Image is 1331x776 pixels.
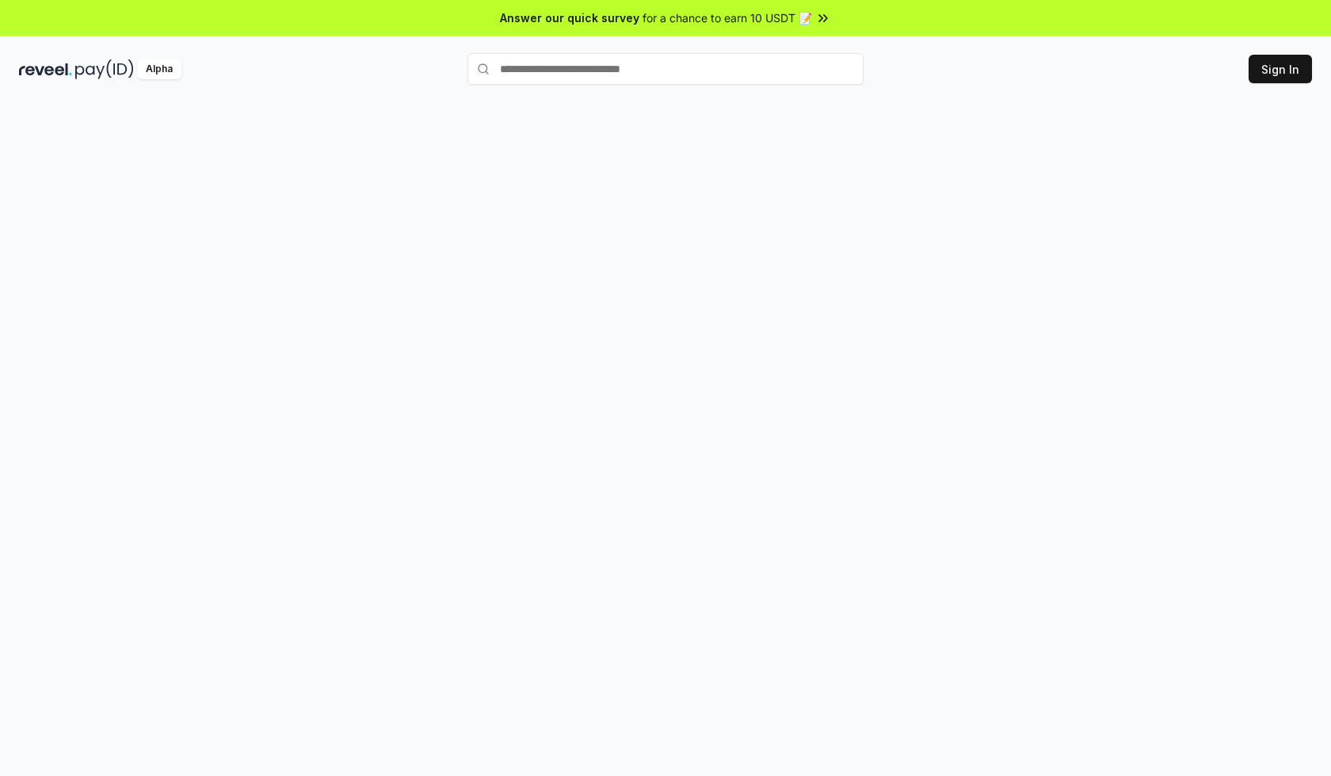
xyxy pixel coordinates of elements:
[643,10,812,26] span: for a chance to earn 10 USDT 📝
[500,10,639,26] span: Answer our quick survey
[1249,55,1312,83] button: Sign In
[75,59,134,79] img: pay_id
[19,59,72,79] img: reveel_dark
[137,59,181,79] div: Alpha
